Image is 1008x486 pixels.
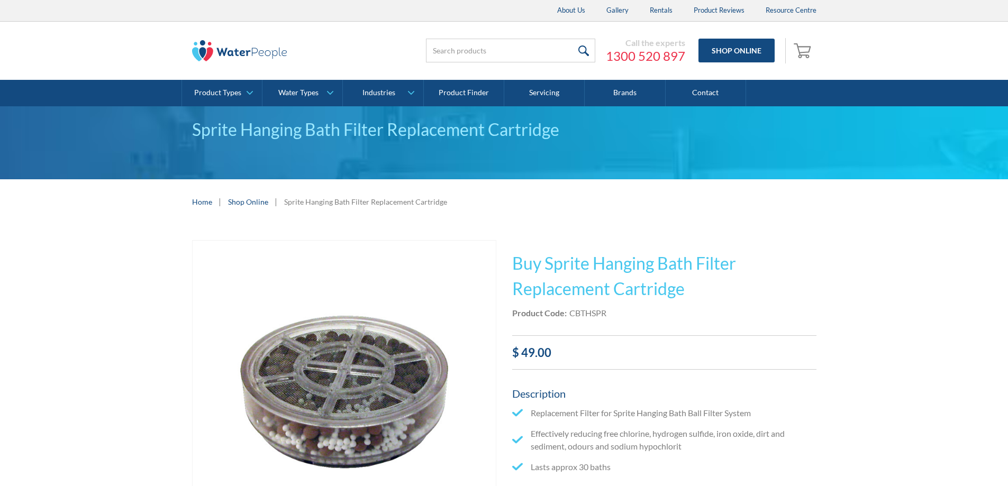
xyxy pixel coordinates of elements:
[606,38,685,48] div: Call the experts
[606,48,685,64] a: 1300 520 897
[192,117,816,142] div: Sprite Hanging Bath Filter Replacement Cartridge
[512,407,816,419] li: Replacement Filter for Sprite Hanging Bath Ball Filter System
[512,427,816,453] li: Effectively reducing free chlorine, hydrogen sulfide, iron oxide, dirt and sediment, odours and s...
[262,80,342,106] a: Water Types
[424,80,504,106] a: Product Finder
[512,386,816,401] h5: Description
[512,344,816,361] div: $ 49.00
[192,40,287,61] img: The Water People
[569,307,606,319] div: CBTHSPR
[794,42,814,59] img: shopping cart
[217,195,223,208] div: |
[666,80,746,106] a: Contact
[512,308,567,318] strong: Product Code:
[194,88,241,97] div: Product Types
[698,39,775,62] a: Shop Online
[791,38,816,63] a: Open cart
[228,196,268,207] a: Shop Online
[426,39,595,62] input: Search products
[362,88,395,97] div: Industries
[343,80,423,106] a: Industries
[284,196,447,207] div: Sprite Hanging Bath Filter Replacement Cartridge
[182,80,262,106] a: Product Types
[504,80,585,106] a: Servicing
[274,195,279,208] div: |
[585,80,665,106] a: Brands
[192,196,212,207] a: Home
[512,461,816,473] li: Lasts approx 30 baths
[278,88,319,97] div: Water Types
[512,251,816,301] h1: Buy Sprite Hanging Bath Filter Replacement Cartridge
